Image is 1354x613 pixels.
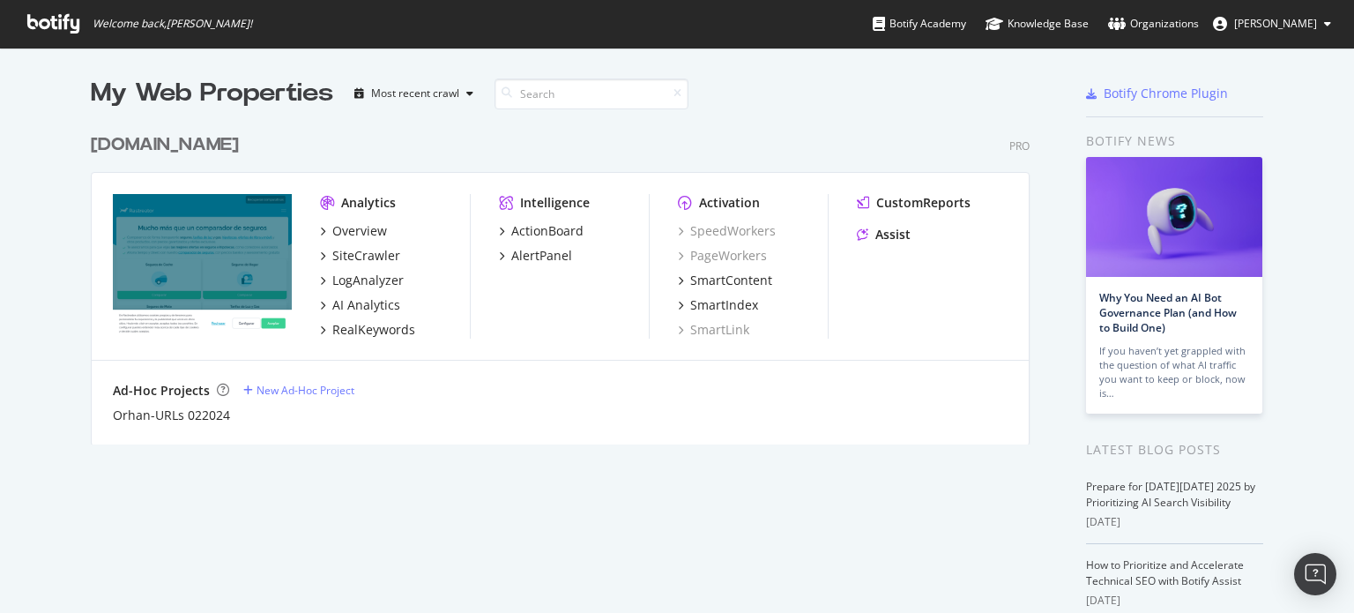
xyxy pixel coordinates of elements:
div: Organizations [1108,15,1199,33]
a: SmartLink [678,321,749,339]
a: Overview [320,222,387,240]
a: AlertPanel [499,247,572,265]
a: Orhan-URLs 022024 [113,407,230,424]
div: If you haven’t yet grappled with the question of what AI traffic you want to keep or block, now is… [1099,344,1249,400]
div: Ad-Hoc Projects [113,382,210,400]
a: How to Prioritize and Accelerate Technical SEO with Botify Assist [1086,557,1244,588]
a: LogAnalyzer [320,272,404,289]
a: Prepare for [DATE][DATE] 2025 by Prioritizing AI Search Visibility [1086,479,1255,510]
a: Why You Need an AI Bot Governance Plan (and How to Build One) [1099,290,1237,335]
div: RealKeywords [332,321,415,339]
div: Latest Blog Posts [1086,440,1263,460]
div: My Web Properties [91,76,333,111]
a: RealKeywords [320,321,415,339]
div: SmartContent [690,272,772,289]
a: ActionBoard [499,222,584,240]
div: Activation [699,194,760,212]
div: Most recent crawl [371,88,459,99]
a: SiteCrawler [320,247,400,265]
img: Why You Need an AI Bot Governance Plan (and How to Build One) [1086,157,1262,277]
div: Botify Academy [873,15,966,33]
div: Botify news [1086,131,1263,151]
button: [PERSON_NAME] [1199,10,1345,38]
div: Analytics [341,194,396,212]
div: [DOMAIN_NAME] [91,132,239,158]
div: SiteCrawler [332,247,400,265]
a: SmartIndex [678,296,758,314]
div: LogAnalyzer [332,272,404,289]
div: ActionBoard [511,222,584,240]
a: PageWorkers [678,247,767,265]
div: [DATE] [1086,514,1263,530]
div: AI Analytics [332,296,400,314]
div: Pro [1009,138,1030,153]
div: [DATE] [1086,593,1263,609]
span: Alejandro Maisanaba [1234,16,1317,31]
div: Botify Chrome Plugin [1104,85,1228,102]
a: Botify Chrome Plugin [1086,85,1228,102]
span: Welcome back, [PERSON_NAME] ! [93,17,252,31]
div: CustomReports [876,194,971,212]
a: [DOMAIN_NAME] [91,132,246,158]
input: Search [495,78,688,109]
div: Open Intercom Messenger [1294,553,1336,595]
a: Assist [857,226,911,243]
div: grid [91,111,1044,445]
a: New Ad-Hoc Project [243,383,354,398]
a: AI Analytics [320,296,400,314]
a: CustomReports [857,194,971,212]
div: Intelligence [520,194,590,212]
button: Most recent crawl [347,79,480,108]
a: SpeedWorkers [678,222,776,240]
div: Assist [875,226,911,243]
div: SmartIndex [690,296,758,314]
a: SmartContent [678,272,772,289]
div: AlertPanel [511,247,572,265]
div: Overview [332,222,387,240]
img: rastreator.com [113,194,292,337]
div: New Ad-Hoc Project [257,383,354,398]
div: Knowledge Base [986,15,1089,33]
